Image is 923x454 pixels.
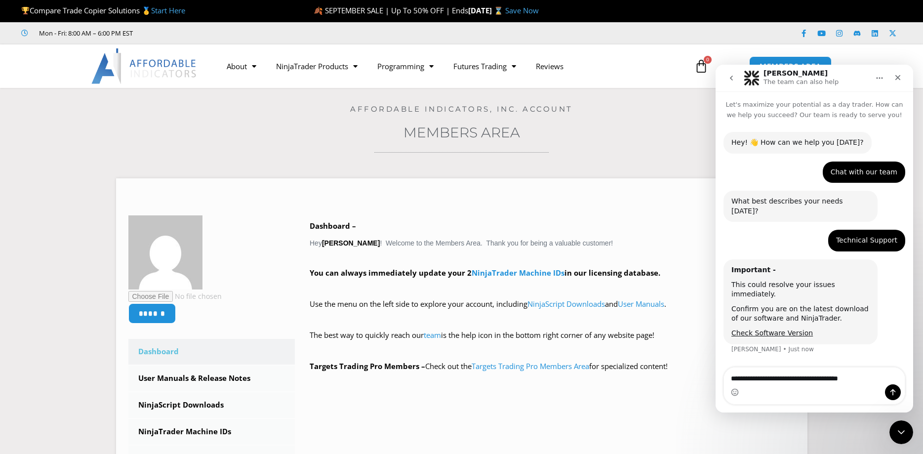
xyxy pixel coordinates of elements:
[128,339,295,365] a: Dashboard
[310,329,795,356] p: The best way to quickly reach our is the help icon in the bottom right corner of any website page!
[310,221,356,231] b: Dashboard –
[468,5,505,15] strong: [DATE] ⌛
[310,361,425,371] strong: Targets Trading Pro Members –
[310,297,795,325] p: Use the menu on the left side to explore your account, including and .
[128,366,295,391] a: User Manuals & Release Notes
[217,55,266,78] a: About
[314,5,468,15] span: 🍂 SEPTEMBER SALE | Up To 50% OFF | Ends
[128,392,295,418] a: NinjaScript Downloads
[680,52,723,81] a: 0
[403,124,520,141] a: Members Area
[749,56,832,77] a: MEMBERS AREA
[147,28,295,38] iframe: Customer reviews powered by Trustpilot
[443,55,526,78] a: Futures Trading
[424,330,441,340] a: team
[22,7,29,14] img: 🏆
[21,5,185,15] span: Compare Trade Copier Solutions 🥇
[527,299,605,309] a: NinjaScript Downloads
[128,419,295,445] a: NinjaTrader Machine IDs
[217,55,683,78] nav: Menu
[760,63,821,70] span: MEMBERS AREA
[618,299,664,309] a: User Manuals
[37,27,133,39] span: Mon - Fri: 8:00 AM – 6:00 PM EST
[472,361,589,371] a: Targets Trading Pro Members Area
[310,360,795,373] p: Check out the for specialized content!
[367,55,443,78] a: Programming
[310,268,660,278] strong: You can always immediately update your 2 in our licensing database.
[704,56,712,64] span: 0
[310,219,795,373] div: Hey ! Welcome to the Members Area. Thank you for being a valuable customer!
[322,239,380,247] strong: [PERSON_NAME]
[350,104,573,114] a: Affordable Indicators, Inc. Account
[716,65,913,413] iframe: Intercom live chat
[889,420,913,444] iframe: Intercom live chat
[505,5,539,15] a: Save Now
[472,268,564,278] a: NinjaTrader Machine IDs
[151,5,185,15] a: Start Here
[266,55,367,78] a: NinjaTrader Products
[526,55,573,78] a: Reviews
[128,215,202,289] img: f34f3a31167e59384d58a763e77634dd1142bfe69680121566f87788baf56587
[91,48,198,84] img: LogoAI | Affordable Indicators – NinjaTrader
